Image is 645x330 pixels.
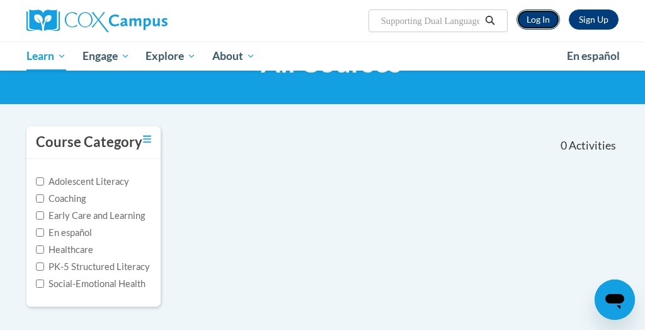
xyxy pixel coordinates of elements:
label: Early Care and Learning [36,209,145,223]
label: En español [36,226,92,240]
a: Explore [137,42,204,71]
label: PK-5 Structured Literacy [36,260,150,274]
label: Healthcare [36,243,93,257]
label: Adolescent Literacy [36,175,129,189]
span: En español [567,49,620,62]
div: Main menu [17,42,628,71]
input: Checkbox for Options [36,177,44,186]
label: Coaching [36,192,86,206]
a: Toggle collapse [143,133,151,146]
a: Cox Campus [26,9,211,32]
input: Checkbox for Options [36,194,44,203]
span: Explore [146,49,196,64]
span: Activities [569,139,616,153]
a: About [204,42,263,71]
label: Social-Emotional Health [36,277,146,291]
span: About [212,49,255,64]
a: Engage [74,42,138,71]
input: Search Courses [380,13,481,28]
iframe: Button to launch messaging window [595,280,635,320]
input: Checkbox for Options [36,228,44,237]
a: Log In [517,9,560,30]
img: Cox Campus [26,9,168,32]
h3: Course Category [36,133,142,152]
span: Engage [83,49,130,64]
a: Learn [18,42,74,71]
span: 0 [561,139,567,153]
a: Register [569,9,619,30]
input: Checkbox for Options [36,211,44,220]
input: Checkbox for Options [36,280,44,288]
input: Checkbox for Options [36,245,44,254]
button: Search [481,13,499,28]
a: En español [559,43,628,69]
span: Learn [26,49,66,64]
input: Checkbox for Options [36,262,44,271]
